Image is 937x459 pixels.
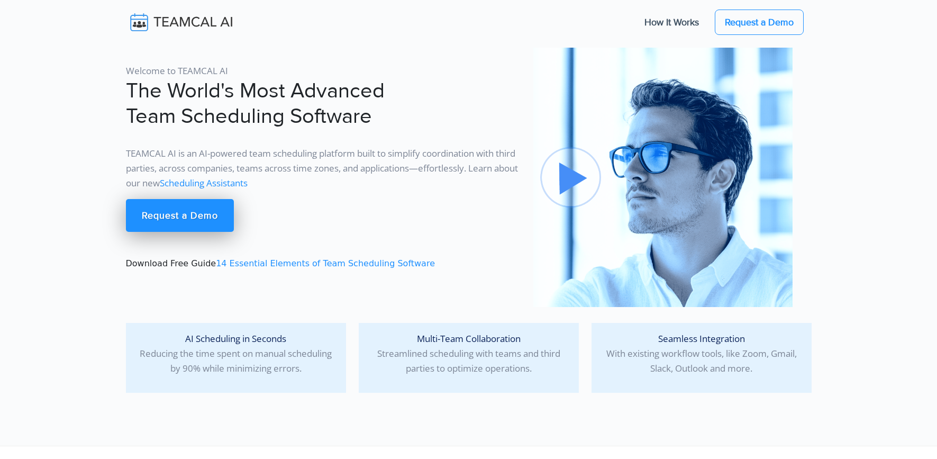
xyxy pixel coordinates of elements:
a: Request a Demo [126,199,234,232]
span: Multi-Team Collaboration [417,332,521,345]
p: TEAMCAL AI is an AI-powered team scheduling platform built to simplify coordination with third pa... [126,146,521,191]
a: 14 Essential Elements of Team Scheduling Software [216,258,435,268]
p: Welcome to TEAMCAL AI [126,64,521,78]
div: Download Free Guide [120,48,527,307]
p: Reducing the time spent on manual scheduling by 90% while minimizing errors. [134,331,338,376]
span: Seamless Integration [658,332,745,345]
a: Scheduling Assistants [160,177,248,189]
a: Request a Demo [715,10,804,35]
img: pic [533,48,793,307]
h1: The World's Most Advanced Team Scheduling Software [126,78,521,129]
span: AI Scheduling in Seconds [185,332,286,345]
p: With existing workflow tools, like Zoom, Gmail, Slack, Outlook and more. [600,331,803,376]
p: Streamlined scheduling with teams and third parties to optimize operations. [367,331,570,376]
a: How It Works [634,11,709,33]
